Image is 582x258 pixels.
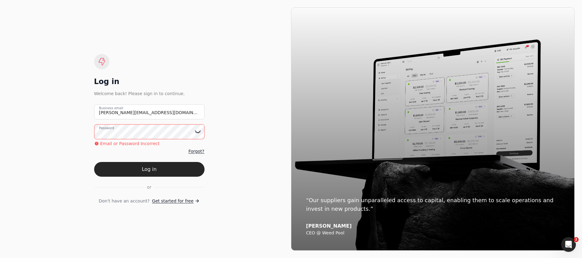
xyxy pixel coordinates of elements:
p: Email or Password Incorrect [100,141,160,147]
span: Get started for free [152,198,193,204]
label: Password [99,125,114,130]
div: “Our suppliers gain unparalleled access to capital, enabling them to scale operations and invest ... [306,196,560,213]
span: or [147,184,151,191]
div: [PERSON_NAME] [306,223,560,229]
div: Log in [94,77,205,87]
a: Forgot? [188,148,204,155]
span: Don't have an account? [99,198,150,204]
a: Get started for free [152,198,200,204]
div: Welcome back! Please sign in to continue. [94,90,205,97]
span: 2 [574,237,579,242]
label: Business email [99,106,123,110]
iframe: Intercom live chat [561,237,576,252]
div: CEO @ Weed Pool [306,230,560,236]
button: Log in [94,162,205,177]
